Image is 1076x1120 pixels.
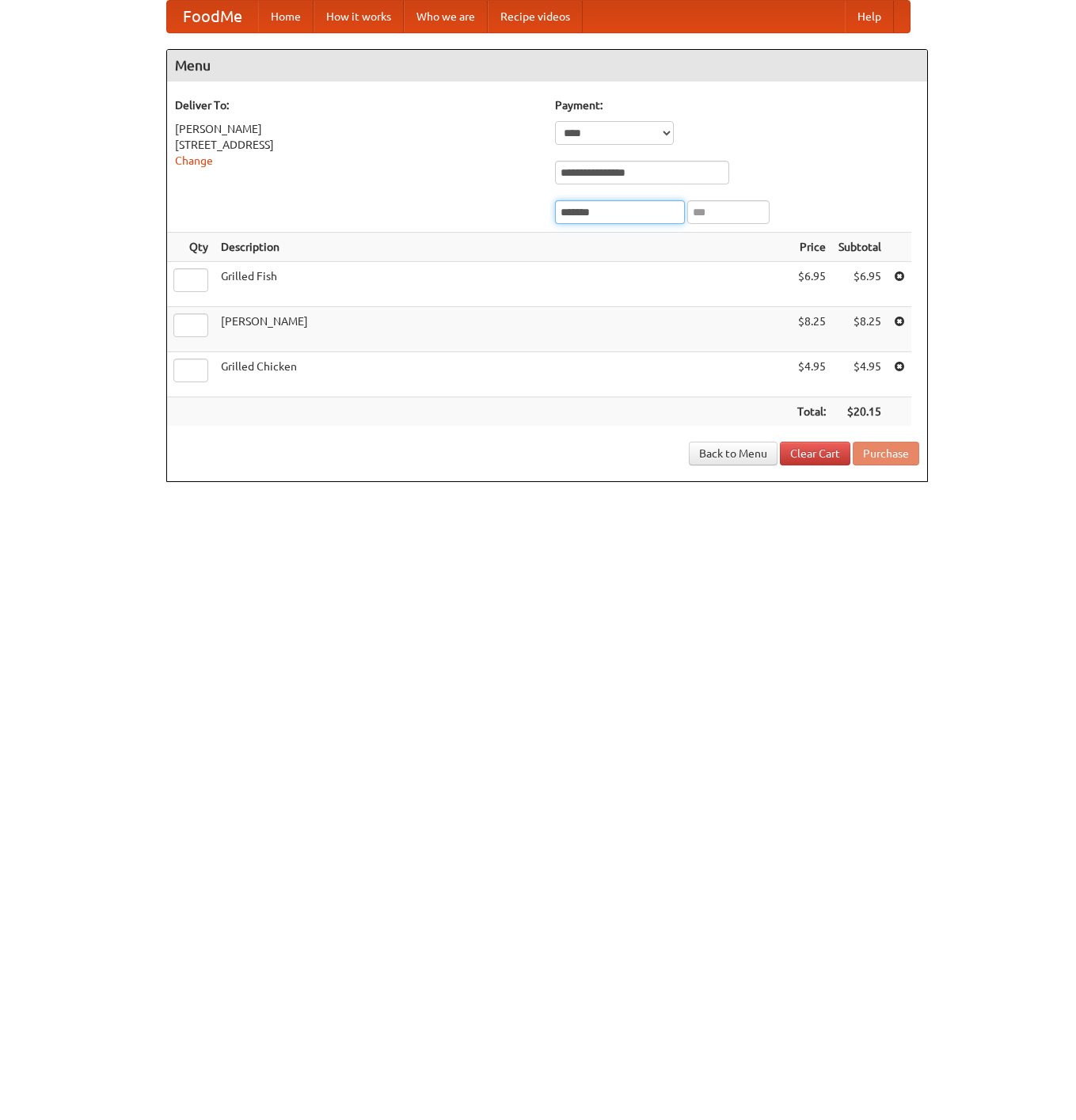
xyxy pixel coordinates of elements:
[175,97,539,113] h5: Deliver To:
[258,1,314,32] a: Home
[832,233,888,262] th: Subtotal
[175,121,539,137] div: [PERSON_NAME]
[215,233,791,262] th: Description
[832,397,888,427] th: $20.15
[832,307,888,352] td: $8.25
[780,442,850,465] a: Clear Cart
[791,352,832,397] td: $4.95
[791,307,832,352] td: $8.25
[845,1,894,32] a: Help
[404,1,488,32] a: Who we are
[689,442,778,465] a: Back to Menu
[555,97,919,113] h5: Payment:
[791,233,832,262] th: Price
[215,262,791,307] td: Grilled Fish
[167,50,927,82] h4: Menu
[853,442,919,465] button: Purchase
[215,352,791,397] td: Grilled Chicken
[167,1,258,32] a: FoodMe
[175,154,213,167] a: Change
[488,1,583,32] a: Recipe videos
[791,262,832,307] td: $6.95
[215,307,791,352] td: [PERSON_NAME]
[832,352,888,397] td: $4.95
[832,262,888,307] td: $6.95
[167,233,215,262] th: Qty
[791,397,832,427] th: Total:
[175,137,539,153] div: [STREET_ADDRESS]
[314,1,404,32] a: How it works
